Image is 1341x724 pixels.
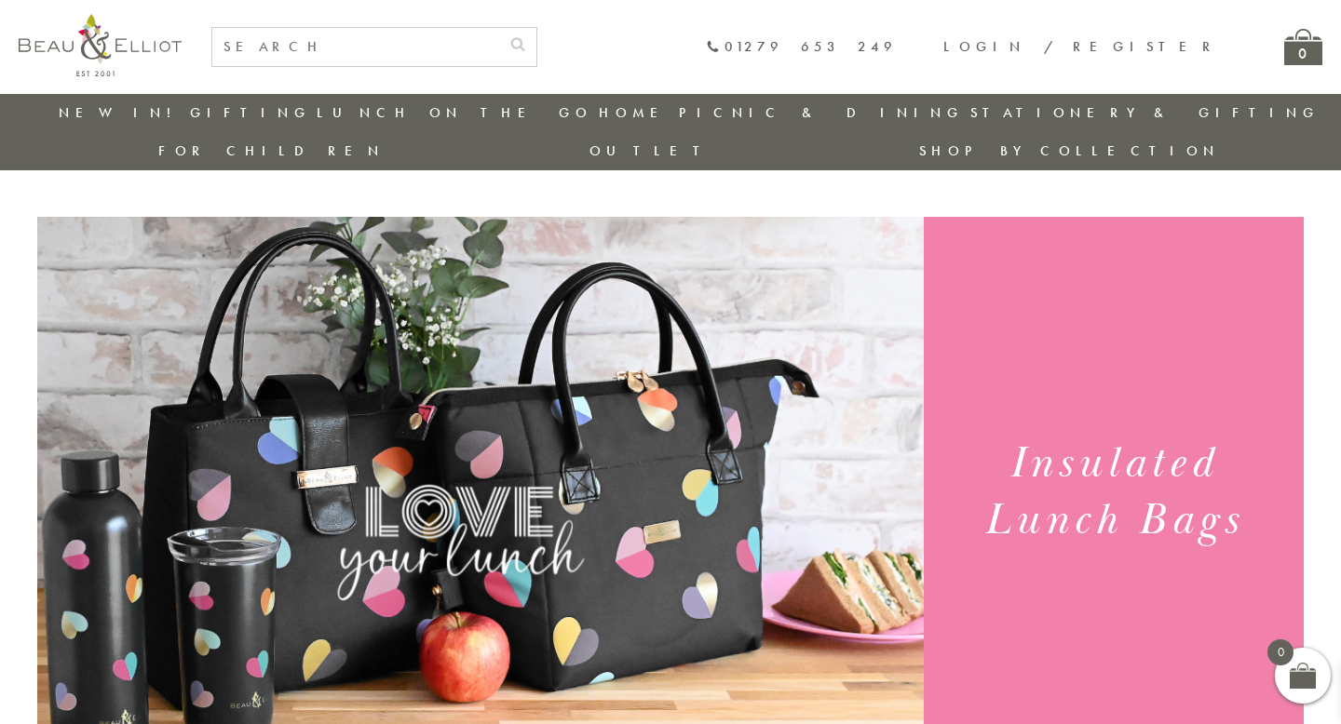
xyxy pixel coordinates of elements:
a: 0 [1284,29,1322,65]
a: Picnic & Dining [679,103,964,122]
a: For Children [158,141,385,160]
a: Gifting [190,103,311,122]
a: Shop by collection [919,141,1220,160]
h1: Insulated Lunch Bags [946,436,1280,549]
a: New in! [59,103,183,122]
a: 01279 653 249 [706,39,897,55]
a: Lunch On The Go [317,103,592,122]
input: SEARCH [212,28,499,66]
a: Outlet [589,141,713,160]
a: Stationery & Gifting [970,103,1320,122]
span: 0 [1267,639,1294,665]
a: Home [599,103,673,122]
img: logo [19,14,182,76]
a: Login / Register [943,37,1219,56]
